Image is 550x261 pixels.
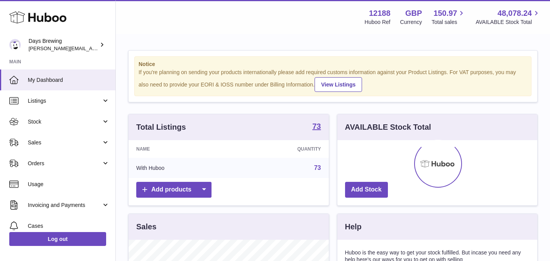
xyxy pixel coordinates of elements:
span: 150.97 [433,8,457,19]
span: Total sales [432,19,466,26]
a: View Listings [315,77,362,92]
a: Add Stock [345,182,388,198]
span: Usage [28,181,110,188]
h3: AVAILABLE Stock Total [345,122,431,132]
span: Sales [28,139,102,146]
span: [PERSON_NAME][EMAIL_ADDRESS][DOMAIN_NAME] [29,45,155,51]
div: If you're planning on sending your products internationally please add required customs informati... [139,69,527,92]
img: greg@daysbrewing.com [9,39,21,51]
strong: GBP [405,8,422,19]
span: AVAILABLE Stock Total [476,19,541,26]
div: Huboo Ref [365,19,391,26]
span: Orders [28,160,102,167]
span: Invoicing and Payments [28,202,102,209]
span: Stock [28,118,102,125]
a: 73 [312,122,321,132]
a: 48,078.24 AVAILABLE Stock Total [476,8,541,26]
a: Add products [136,182,212,198]
span: My Dashboard [28,76,110,84]
th: Quantity [234,140,329,158]
span: Listings [28,97,102,105]
strong: 12188 [369,8,391,19]
a: Log out [9,232,106,246]
a: 73 [314,164,321,171]
h3: Sales [136,222,156,232]
div: Currency [400,19,422,26]
span: 48,078.24 [498,8,532,19]
td: With Huboo [129,158,234,178]
strong: Notice [139,61,527,68]
a: 150.97 Total sales [432,8,466,26]
h3: Help [345,222,362,232]
th: Name [129,140,234,158]
strong: 73 [312,122,321,130]
h3: Total Listings [136,122,186,132]
div: Days Brewing [29,37,98,52]
span: Cases [28,222,110,230]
